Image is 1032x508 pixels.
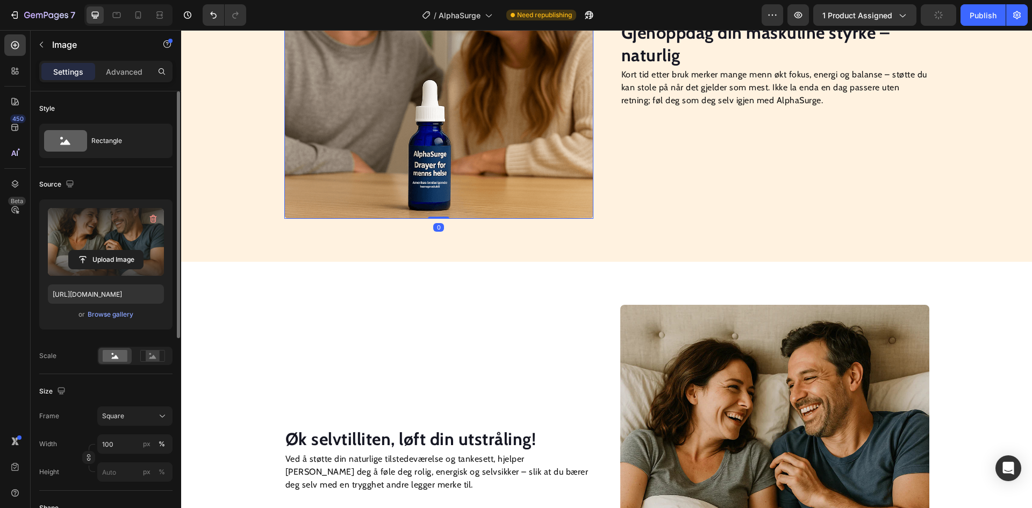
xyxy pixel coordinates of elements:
[70,9,75,22] p: 7
[78,308,85,321] span: or
[10,115,26,123] div: 450
[8,197,26,205] div: Beta
[48,284,164,304] input: https://example.com/image.jpg
[104,423,411,461] p: Ved å støtte din naturlige tilstedeværelse og tankesett, hjelper [PERSON_NAME] deg å føle deg rol...
[517,10,572,20] span: Need republishing
[995,455,1021,481] div: Open Intercom Messenger
[53,66,83,77] p: Settings
[143,467,150,477] div: px
[159,439,165,449] div: %
[97,462,173,482] input: px%
[39,467,59,477] label: Height
[39,177,76,192] div: Source
[102,411,124,421] span: Square
[39,411,59,421] label: Frame
[822,10,892,21] span: 1 product assigned
[140,466,153,478] button: %
[970,10,997,21] div: Publish
[140,438,153,450] button: %
[961,4,1006,26] button: Publish
[159,467,165,477] div: %
[106,66,142,77] p: Advanced
[434,10,436,21] span: /
[104,398,355,419] strong: Øk selvtilliten, løft din utstråling!
[813,4,916,26] button: 1 product assigned
[88,310,133,319] div: Browse gallery
[203,4,246,26] div: Undo/Redo
[97,406,173,426] button: Square
[155,438,168,450] button: px
[181,30,1032,508] iframe: Design area
[91,128,157,153] div: Rectangle
[87,309,134,320] button: Browse gallery
[4,4,80,26] button: 7
[155,466,168,478] button: px
[68,250,144,269] button: Upload Image
[440,38,747,77] p: Kort tid etter bruk merker mange menn økt fokus, energi og balanse – støtte du kan stole på når d...
[39,351,56,361] div: Scale
[439,10,481,21] span: AlphaSurge
[143,439,150,449] div: px
[97,434,173,454] input: px%
[39,439,57,449] label: Width
[39,104,55,113] div: Style
[39,384,68,399] div: Size
[252,193,263,202] div: 0
[52,38,144,51] p: Image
